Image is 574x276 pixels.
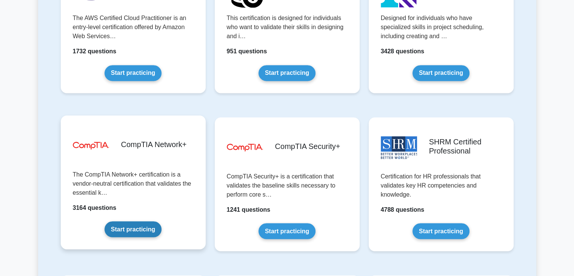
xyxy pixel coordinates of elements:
a: Start practicing [105,221,162,237]
a: Start practicing [412,65,469,81]
a: Start practicing [259,223,315,239]
a: Start practicing [259,65,315,81]
a: Start practicing [412,223,469,239]
a: Start practicing [105,65,162,81]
